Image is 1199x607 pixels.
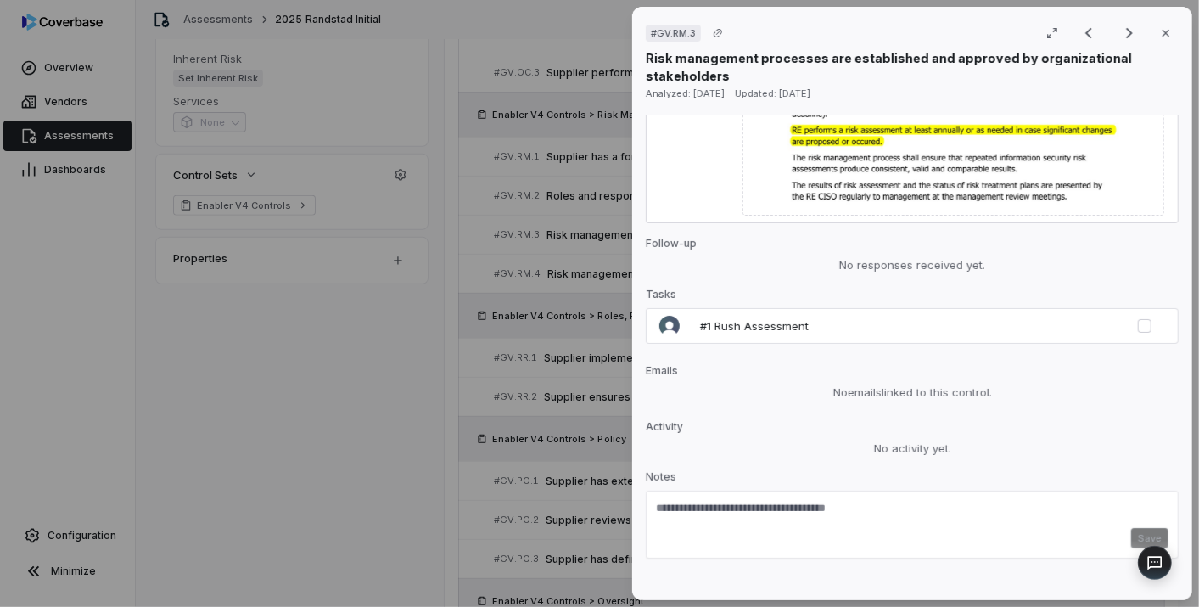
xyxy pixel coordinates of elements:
span: #1 Rush Assessment [700,318,809,334]
img: e9697a5cb4de4429b3dc584d867e3386_original.jpg_w1200.jpg [742,55,1164,216]
td: Preview [647,48,736,223]
p: Emails [646,364,1179,385]
p: Activity [646,420,1179,441]
img: Melanie Lorent avatar [659,316,680,336]
span: Analyzed: [DATE] [646,87,725,99]
button: Previous result [1072,23,1106,43]
p: Tasks [646,288,1179,308]
p: Follow-up [646,237,1179,257]
button: Copy link [703,18,733,48]
span: # GV.RM.3 [651,26,696,40]
button: Next result [1112,23,1146,43]
span: No emails linked to this control. [833,385,992,400]
span: Updated: [DATE] [735,87,810,99]
p: Risk management processes are established and approved by organizational stakeholders [646,49,1179,85]
p: Notes [646,470,1179,491]
div: No activity yet. [646,441,1179,458]
div: No responses received yet. [646,257,1179,274]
